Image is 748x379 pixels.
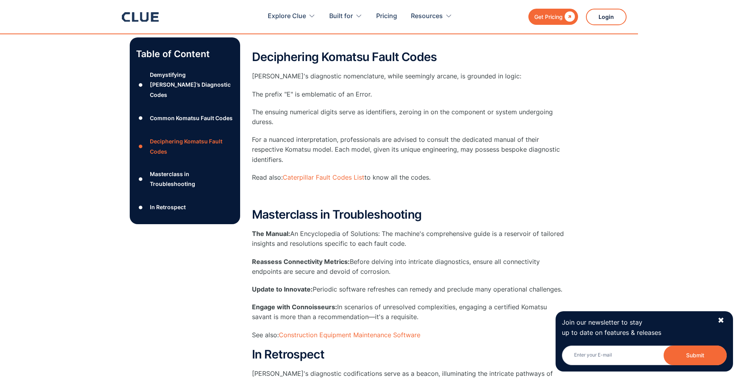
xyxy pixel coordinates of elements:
h2: In Retrospect [252,348,567,361]
div: ● [136,141,145,152]
div: Explore Clue [268,4,315,29]
h2: Masterclass in Troubleshooting [252,208,567,221]
p: In scenarios of unresolved complexities, engaging a certified Komatsu savant is more than a recom... [252,302,567,322]
div: Resources [411,4,443,29]
p: Read also: to know all the codes. [252,173,567,182]
h2: Deciphering Komatsu Fault Codes [252,50,567,63]
p: Join our newsletter to stay up to date on features & releases [562,318,710,337]
div: Get Pricing [534,12,563,22]
p: An Encyclopedia of Solutions: The machine's comprehensive guide is a reservoir of tailored insigh... [252,229,567,249]
p: Periodic software refreshes can remedy and preclude many operational challenges. [252,284,567,294]
div: ✖ [718,316,724,325]
div: Explore Clue [268,4,306,29]
div:  [563,12,575,22]
button: Submit [664,346,727,365]
a: Get Pricing [528,9,578,25]
a: Pricing [376,4,397,29]
div: Common Komatsu Fault Codes [150,113,233,123]
a: Login [586,9,627,25]
p: See also: [252,330,567,340]
a: Caterpillar Fault Codes List [283,173,364,181]
div: Resources [411,4,452,29]
p: The ensuing numerical digits serve as identifiers, zeroing in on the component or system undergoi... [252,107,567,127]
div: Masterclass in Troubleshooting [150,169,233,189]
a: ●Common Komatsu Fault Codes [136,112,234,124]
a: ●Deciphering Komatsu Fault Codes [136,136,234,156]
div: Built for [329,4,362,29]
strong: Engage with Connoisseurs: [252,303,337,311]
p: Before delving into intricate diagnostics, ensure all connectivity endpoints are secure and devoi... [252,257,567,277]
div: ● [136,79,145,91]
div: Deciphering Komatsu Fault Codes [150,136,233,156]
a: Construction Equipment Maintenance Software [279,331,420,339]
strong: The Manual: [252,230,290,238]
a: ●In Retrospect [136,201,234,213]
div: Demystifying [PERSON_NAME]’s Diagnostic Codes [150,70,233,100]
strong: Update to Innovate: [252,285,313,293]
div: ● [136,112,145,124]
p: [PERSON_NAME]'s diagnostic nomenclature, while seemingly arcane, is grounded in logic: [252,71,567,81]
div: In Retrospect [150,202,186,212]
p: ‍ [252,190,567,200]
div: ● [136,201,145,213]
input: Enter your E-mail [562,346,727,365]
p: For a nuanced interpretation, professionals are advised to consult the dedicated manual of their ... [252,135,567,165]
p: ‍ [252,33,567,43]
a: ●Demystifying [PERSON_NAME]’s Diagnostic Codes [136,70,234,100]
div: Built for [329,4,353,29]
p: The prefix "E" is emblematic of an Error. [252,89,567,99]
a: ●Masterclass in Troubleshooting [136,169,234,189]
p: Table of Content [136,48,234,60]
strong: Reassess Connectivity Metrics: [252,258,350,266]
div: ● [136,173,145,185]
